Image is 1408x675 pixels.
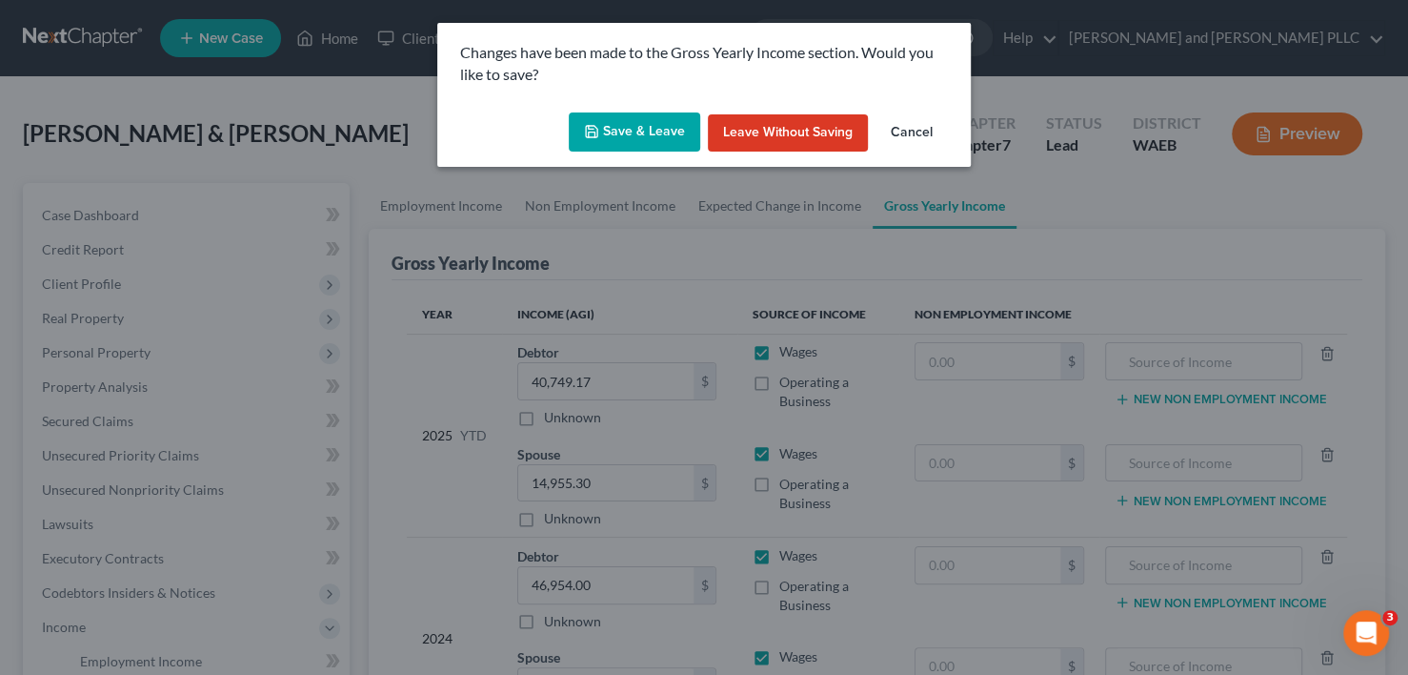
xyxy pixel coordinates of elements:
p: Changes have been made to the Gross Yearly Income section. Would you like to save? [460,42,948,86]
button: Leave without Saving [708,114,868,153]
button: Cancel [875,114,948,153]
span: 3 [1382,610,1398,625]
button: Save & Leave [569,112,700,153]
iframe: Intercom live chat [1343,610,1389,656]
